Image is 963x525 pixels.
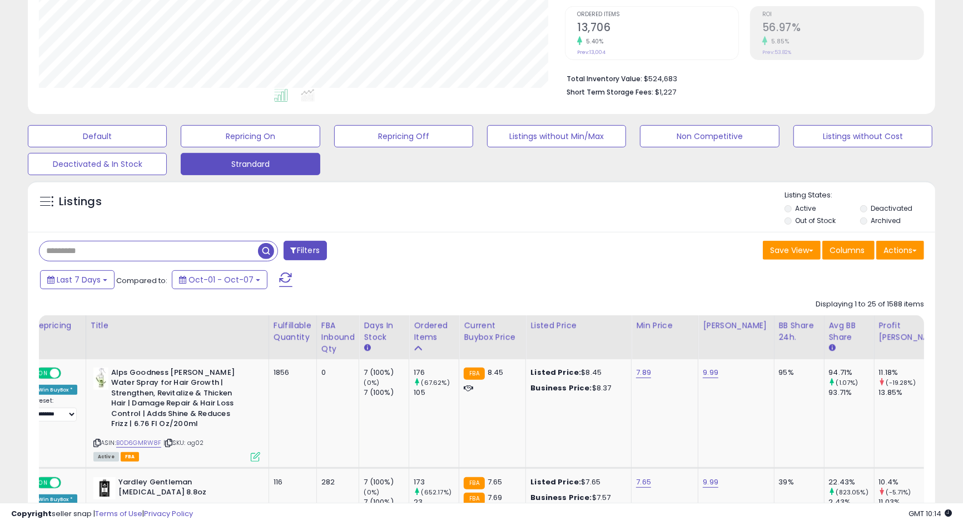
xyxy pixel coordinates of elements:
[567,87,653,97] b: Short Term Storage Fees:
[34,385,77,395] div: Win BuyBox *
[582,37,604,46] small: 5.40%
[829,388,874,398] div: 93.71%
[703,320,769,331] div: [PERSON_NAME]
[464,368,484,380] small: FBA
[829,320,870,343] div: Avg BB Share
[767,37,790,46] small: 5.85%
[284,241,327,260] button: Filters
[364,378,379,387] small: (0%)
[636,477,651,488] a: 7.65
[567,71,916,85] li: $524,683
[530,383,623,393] div: $8.37
[11,508,52,519] strong: Copyright
[530,383,592,393] b: Business Price:
[36,368,50,378] span: ON
[321,368,351,378] div: 0
[530,477,623,487] div: $7.65
[779,368,816,378] div: 95%
[886,378,916,387] small: (-19.28%)
[414,388,459,398] div: 105
[321,477,351,487] div: 282
[34,320,81,331] div: Repricing
[909,508,952,519] span: 2025-10-15 10:14 GMT
[111,368,246,432] b: Alps Goodness [PERSON_NAME] Water Spray for Hair Growth | Strengthen, Revitalize & Thicken Hair |...
[836,378,858,387] small: (1.07%)
[364,477,409,487] div: 7 (100%)
[59,368,77,378] span: OFF
[93,452,119,462] span: All listings currently available for purchase on Amazon
[793,125,932,147] button: Listings without Cost
[364,320,404,343] div: Days In Stock
[879,320,945,343] div: Profit [PERSON_NAME]
[59,478,77,487] span: OFF
[34,397,77,422] div: Preset:
[577,21,738,36] h2: 13,706
[530,477,581,487] b: Listed Price:
[577,12,738,18] span: Ordered Items
[274,368,308,378] div: 1856
[703,477,718,488] a: 9.99
[464,477,484,489] small: FBA
[91,320,264,331] div: Title
[118,477,254,501] b: Yardley Gentleman [MEDICAL_DATA] 8.8oz
[785,190,935,201] p: Listing States:
[321,320,355,355] div: FBA inbound Qty
[530,320,627,331] div: Listed Price
[879,388,950,398] div: 13.85%
[577,49,605,56] small: Prev: 13,004
[364,488,379,497] small: (0%)
[364,388,409,398] div: 7 (100%)
[163,438,204,447] span: | SKU: ag02
[57,274,101,285] span: Last 7 Days
[36,478,50,487] span: ON
[779,477,816,487] div: 39%
[703,367,718,378] a: 9.99
[530,367,581,378] b: Listed Price:
[822,241,875,260] button: Columns
[816,299,924,310] div: Displaying 1 to 25 of 1588 items
[28,153,167,175] button: Deactivated & In Stock
[181,153,320,175] button: Strandard
[636,320,693,331] div: Min Price
[40,270,115,289] button: Last 7 Days
[487,125,626,147] button: Listings without Min/Max
[762,12,924,18] span: ROI
[144,508,193,519] a: Privacy Policy
[636,367,651,378] a: 7.89
[93,368,260,460] div: ASIN:
[364,343,370,353] small: Days In Stock.
[28,125,167,147] button: Default
[121,452,140,462] span: FBA
[464,320,521,343] div: Current Buybox Price
[421,488,451,497] small: (652.17%)
[762,21,924,36] h2: 56.97%
[414,477,459,487] div: 173
[762,49,791,56] small: Prev: 53.82%
[116,275,167,286] span: Compared to:
[876,241,924,260] button: Actions
[640,125,779,147] button: Non Competitive
[836,488,868,497] small: (823.05%)
[414,368,459,378] div: 176
[871,204,912,213] label: Deactivated
[421,378,450,387] small: (67.62%)
[795,216,836,225] label: Out of Stock
[93,368,108,390] img: 31lq49FR81L._SL40_.jpg
[334,125,473,147] button: Repricing Off
[779,320,820,343] div: BB Share 24h.
[488,367,504,378] span: 8.45
[116,438,162,448] a: B0D6GMRW8F
[274,477,308,487] div: 116
[871,216,901,225] label: Archived
[488,477,503,487] span: 7.65
[95,508,142,519] a: Terms of Use
[567,74,642,83] b: Total Inventory Value:
[829,343,836,353] small: Avg BB Share.
[181,125,320,147] button: Repricing On
[414,320,454,343] div: Ordered Items
[879,368,950,378] div: 11.18%
[172,270,267,289] button: Oct-01 - Oct-07
[59,194,102,210] h5: Listings
[274,320,312,343] div: Fulfillable Quantity
[829,477,874,487] div: 22.43%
